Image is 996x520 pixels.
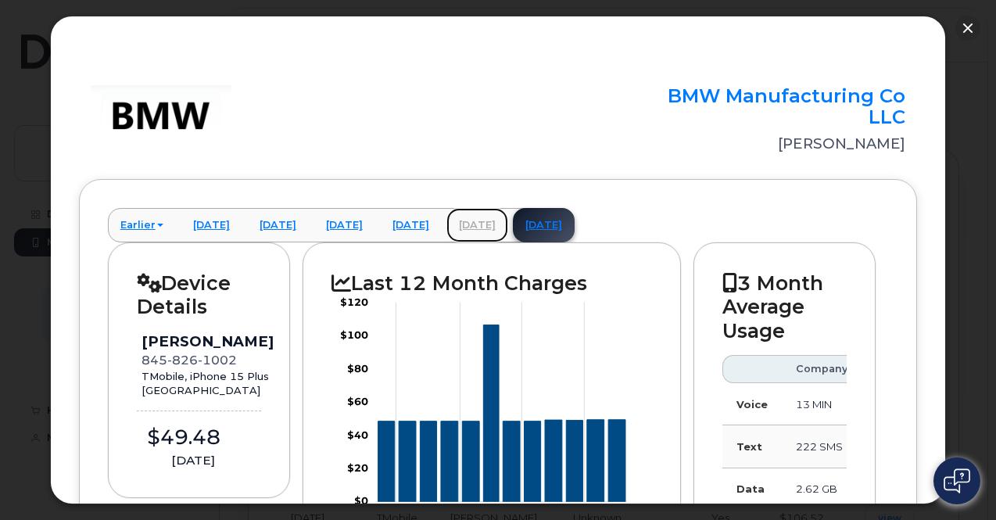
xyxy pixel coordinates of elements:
tspan: $20 [347,462,368,475]
tspan: $120 [340,296,368,308]
h2: 3 Month Average Usage [722,271,847,342]
td: 13 MIN [782,383,862,425]
strong: Voice [736,398,768,411]
a: [DATE] [247,208,309,242]
img: Open chat [944,468,970,493]
td: 222 SMS [782,425,862,468]
a: [DATE] [313,208,375,242]
tspan: $0 [354,495,368,507]
tspan: $100 [340,329,368,342]
strong: Data [736,482,765,495]
h2: Last 12 Month Charges [331,271,651,295]
tspan: $80 [347,362,368,375]
th: Company [782,355,862,383]
strong: Text [736,440,762,453]
a: [DATE] [513,208,575,242]
tspan: $60 [347,396,368,408]
td: 2.62 GB [782,468,862,511]
a: [DATE] [446,208,508,242]
tspan: $40 [347,429,368,441]
a: [DATE] [380,208,442,242]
